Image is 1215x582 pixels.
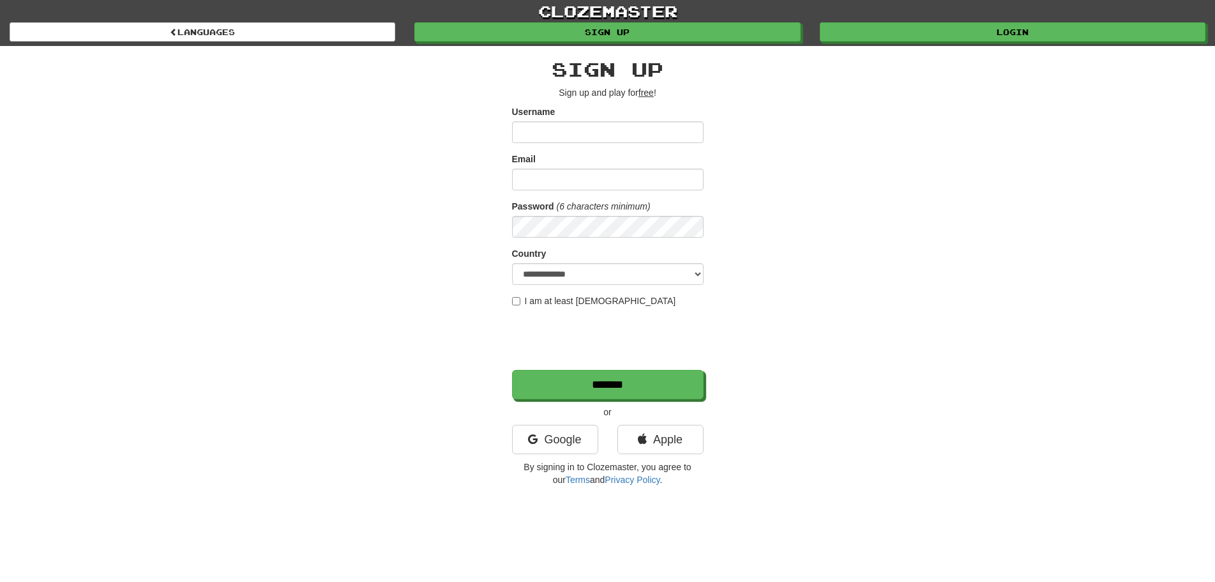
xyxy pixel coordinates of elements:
[512,425,598,454] a: Google
[414,22,800,42] a: Sign up
[617,425,704,454] a: Apple
[566,475,590,485] a: Terms
[605,475,660,485] a: Privacy Policy
[512,86,704,99] p: Sign up and play for !
[10,22,395,42] a: Languages
[638,88,654,98] u: free
[512,295,676,307] label: I am at least [DEMOGRAPHIC_DATA]
[512,153,536,165] label: Email
[512,200,554,213] label: Password
[512,461,704,486] p: By signing in to Clozemaster, you agree to our and .
[557,201,651,211] em: (6 characters minimum)
[820,22,1205,42] a: Login
[512,247,547,260] label: Country
[512,314,706,364] iframe: reCAPTCHA
[512,406,704,418] p: or
[512,105,555,118] label: Username
[512,59,704,80] h2: Sign up
[512,297,520,305] input: I am at least [DEMOGRAPHIC_DATA]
